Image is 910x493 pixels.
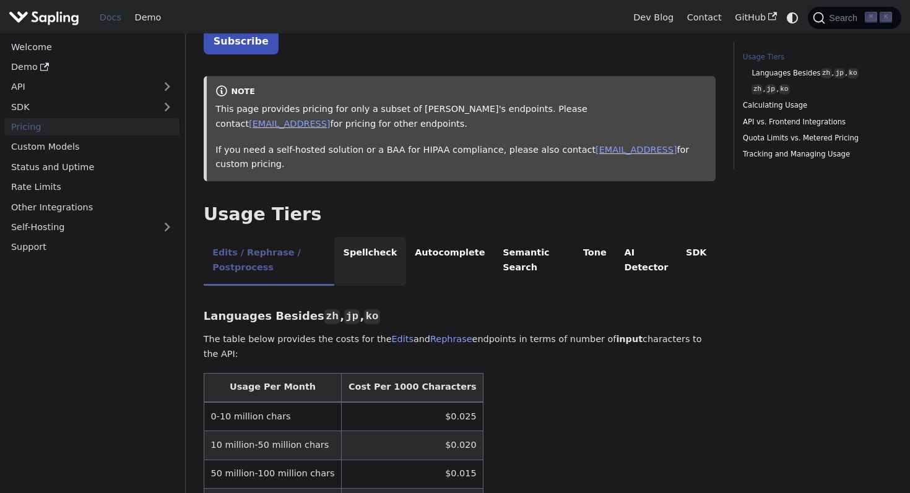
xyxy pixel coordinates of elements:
[342,402,483,431] td: $0.025
[406,237,494,286] li: Autocomplete
[808,7,901,29] button: Search (Command+K)
[494,237,574,286] li: Semantic Search
[324,309,340,324] code: zh
[626,8,680,27] a: Dev Blog
[825,13,865,23] span: Search
[784,9,802,27] button: Switch between dark and light mode (currently system mode)
[4,58,180,76] a: Demo
[847,68,859,79] code: ko
[204,431,341,460] td: 10 million-50 million chars
[4,118,180,136] a: Pricing
[4,98,155,116] a: SDK
[334,237,406,286] li: Spellcheck
[204,460,341,488] td: 50 million-100 million chars
[615,237,677,286] li: AI Detector
[155,98,180,116] button: Expand sidebar category 'SDK'
[677,237,716,286] li: SDK
[752,67,883,79] a: Languages Besideszh,jp,ko
[155,78,180,96] button: Expand sidebar category 'API'
[204,28,279,54] a: Subscribe
[215,143,706,173] p: If you need a self-hosted solution or a BAA for HIPAA compliance, please also contact for custom ...
[743,51,888,63] a: Usage Tiers
[342,431,483,460] td: $0.020
[215,102,706,132] p: This page provides pricing for only a subset of [PERSON_NAME]'s endpoints. Please contact for pri...
[574,237,616,286] li: Tone
[342,460,483,488] td: $0.015
[215,85,706,100] div: note
[128,8,168,27] a: Demo
[4,178,180,196] a: Rate Limits
[4,78,155,96] a: API
[4,158,180,176] a: Status and Uptime
[728,8,783,27] a: GitHub
[4,218,180,236] a: Self-Hosting
[4,38,180,56] a: Welcome
[204,309,716,324] h3: Languages Besides , ,
[364,309,379,324] code: ko
[596,145,677,155] a: [EMAIL_ADDRESS]
[204,402,341,431] td: 0-10 million chars
[204,373,341,402] th: Usage Per Month
[743,100,888,111] a: Calculating Usage
[9,9,84,27] a: Sapling.ai
[204,204,716,226] h2: Usage Tiers
[4,238,180,256] a: Support
[743,148,888,160] a: Tracking and Managing Usage
[93,8,128,27] a: Docs
[344,309,360,324] code: jp
[821,68,832,79] code: zh
[4,138,180,156] a: Custom Models
[4,198,180,216] a: Other Integrations
[743,132,888,144] a: Quota Limits vs. Metered Pricing
[9,9,79,27] img: Sapling.ai
[865,12,877,23] kbd: ⌘
[765,84,776,95] code: jp
[204,332,716,362] p: The table below provides the costs for the and endpoints in terms of number of characters to the ...
[752,84,763,95] code: zh
[743,116,888,128] a: API vs. Frontend Integrations
[392,334,414,344] a: Edits
[779,84,790,95] code: ko
[430,334,472,344] a: Rephrase
[880,12,892,23] kbd: K
[342,373,483,402] th: Cost Per 1000 Characters
[834,68,845,79] code: jp
[249,119,330,129] a: [EMAIL_ADDRESS]
[204,237,334,286] li: Edits / Rephrase / Postprocess
[752,84,883,95] a: zh,jp,ko
[616,334,643,344] strong: input
[680,8,729,27] a: Contact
